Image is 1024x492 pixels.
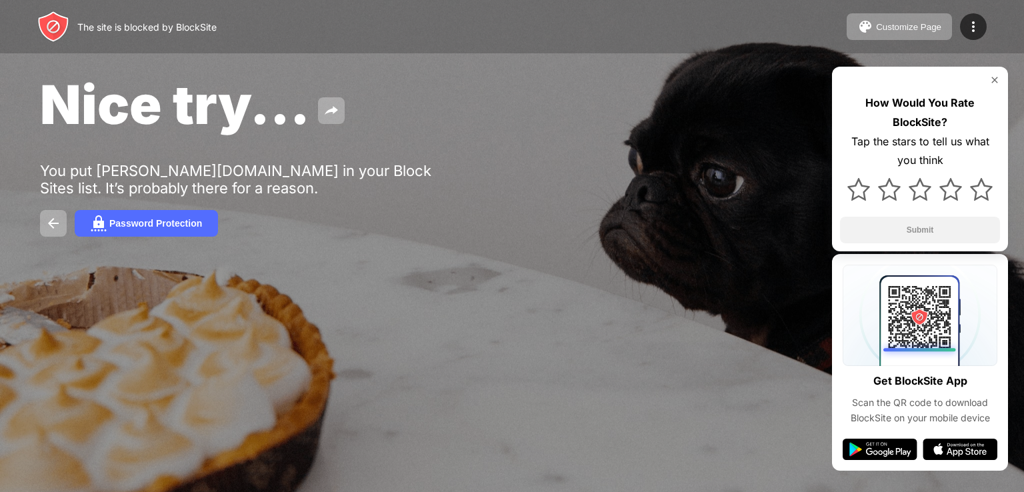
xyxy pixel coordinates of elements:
[878,178,901,201] img: star.svg
[965,19,981,35] img: menu-icon.svg
[857,19,873,35] img: pallet.svg
[876,22,941,32] div: Customize Page
[77,21,217,33] div: The site is blocked by BlockSite
[843,265,997,366] img: qrcode.svg
[840,132,1000,171] div: Tap the stars to tell us what you think
[843,439,917,460] img: google-play.svg
[40,72,310,137] span: Nice try...
[323,103,339,119] img: share.svg
[37,11,69,43] img: header-logo.svg
[840,217,1000,243] button: Submit
[40,162,452,197] div: You put [PERSON_NAME][DOMAIN_NAME] in your Block Sites list. It’s probably there for a reason.
[989,75,1000,85] img: rate-us-close.svg
[91,215,107,231] img: password.svg
[873,371,967,391] div: Get BlockSite App
[909,178,931,201] img: star.svg
[939,178,962,201] img: star.svg
[109,218,202,229] div: Password Protection
[847,178,870,201] img: star.svg
[970,178,993,201] img: star.svg
[923,439,997,460] img: app-store.svg
[843,395,997,425] div: Scan the QR code to download BlockSite on your mobile device
[847,13,952,40] button: Customize Page
[840,93,1000,132] div: How Would You Rate BlockSite?
[45,215,61,231] img: back.svg
[75,210,218,237] button: Password Protection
